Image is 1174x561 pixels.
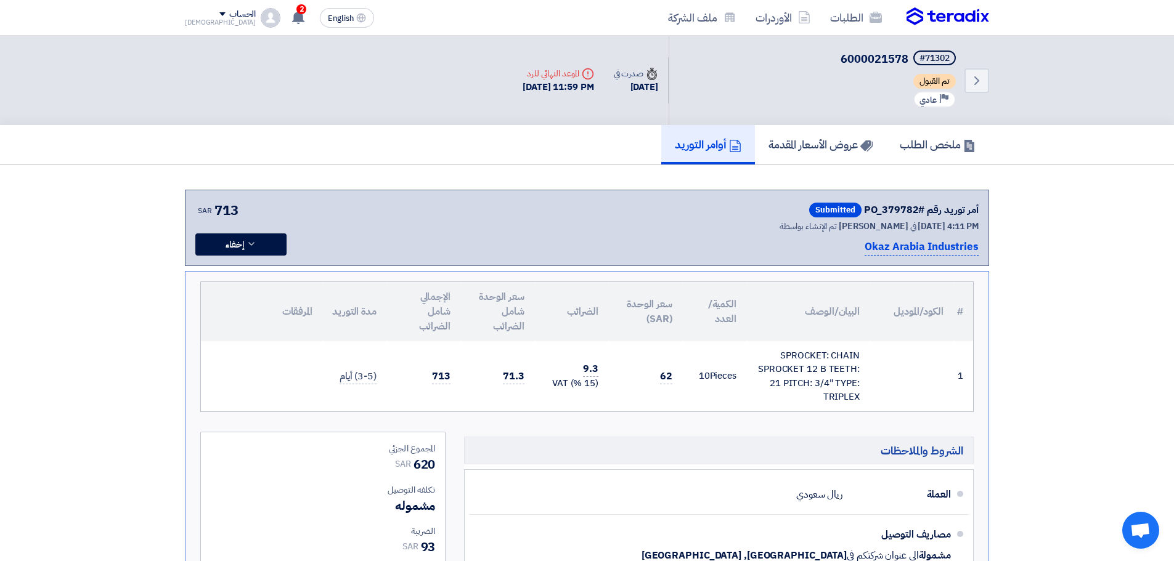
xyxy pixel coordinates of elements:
th: الكود/الموديل [870,282,953,341]
span: [PERSON_NAME] [839,220,908,233]
a: عروض الأسعار المقدمة [755,125,886,164]
div: أمر توريد رقم #PO_379782 [864,203,979,217]
span: 62 [660,369,672,384]
span: 2 [296,4,306,14]
th: المرفقات [201,282,322,341]
div: دردشة مفتوحة [1122,512,1159,549]
p: Okaz Arabia Industries [865,239,979,256]
div: ريال سعودي [796,483,842,506]
button: English [320,8,374,28]
div: الموعد النهائي للرد [523,67,594,80]
span: 71.3 [503,369,524,384]
th: سعر الوحدة (SAR) [608,282,682,341]
span: 713 [432,369,450,384]
a: ملخص الطلب [886,125,989,164]
h5: أوامر التوريد [675,137,741,151]
div: #71302 [919,54,950,63]
th: الضرائب [534,282,608,341]
span: تم القبول [913,74,956,89]
span: عادي [919,94,937,106]
div: [DATE] 11:59 PM [523,80,594,94]
span: English [328,14,354,23]
div: العملة [852,480,951,509]
span: 9.3 [583,361,598,377]
th: سعر الوحدة شامل الضرائب [460,282,534,341]
a: أوامر التوريد [661,125,755,164]
a: ملف الشركة [658,3,746,32]
div: الحساب [229,9,256,20]
span: SAR [402,540,418,553]
span: 620 [414,455,436,474]
h5: الشروط والملاحظات [464,437,974,464]
th: الإجمالي شامل الضرائب [386,282,460,341]
span: 713 [214,200,238,220]
th: # [953,282,973,341]
span: 10 [699,369,710,382]
a: الطلبات [820,3,892,32]
div: مصاريف التوصيل [852,520,951,549]
div: صدرت في [614,67,658,80]
div: [DATE] [614,80,658,94]
span: (3-5) أيام [340,369,377,384]
div: الضريبة [211,525,435,538]
h5: 6000021578 [841,50,958,68]
h5: عروض الأسعار المقدمة [768,137,873,151]
div: تكلفه التوصيل [211,483,435,496]
th: الكمية/العدد [682,282,746,341]
span: [DATE] 4:11 PM [918,220,979,233]
div: (15 %) VAT [544,376,598,390]
span: SAR [198,205,212,216]
span: 6000021578 [841,50,908,67]
span: مشموله [395,496,435,515]
span: تم الإنشاء بواسطة [780,220,837,233]
h5: ملخص الطلب [900,137,976,151]
img: profile_test.png [261,8,280,28]
button: إخفاء [195,233,287,256]
td: 1 [953,341,973,411]
div: المجموع الجزئي [211,442,435,455]
span: في [910,220,916,233]
div: [DEMOGRAPHIC_DATA] [185,19,256,26]
span: 93 [421,538,436,556]
a: الأوردرات [746,3,820,32]
th: مدة التوريد [322,282,386,341]
td: Pieces [682,341,746,411]
span: Submitted [809,203,862,217]
th: البيان/الوصف [746,282,870,341]
span: SAR [395,458,411,470]
div: SPROCKET: CHAIN SPROCKET 12 B TEETH: 21 PITCH: 3/4" TYPE: TRIPLEX [756,349,860,404]
img: Teradix logo [907,7,989,26]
